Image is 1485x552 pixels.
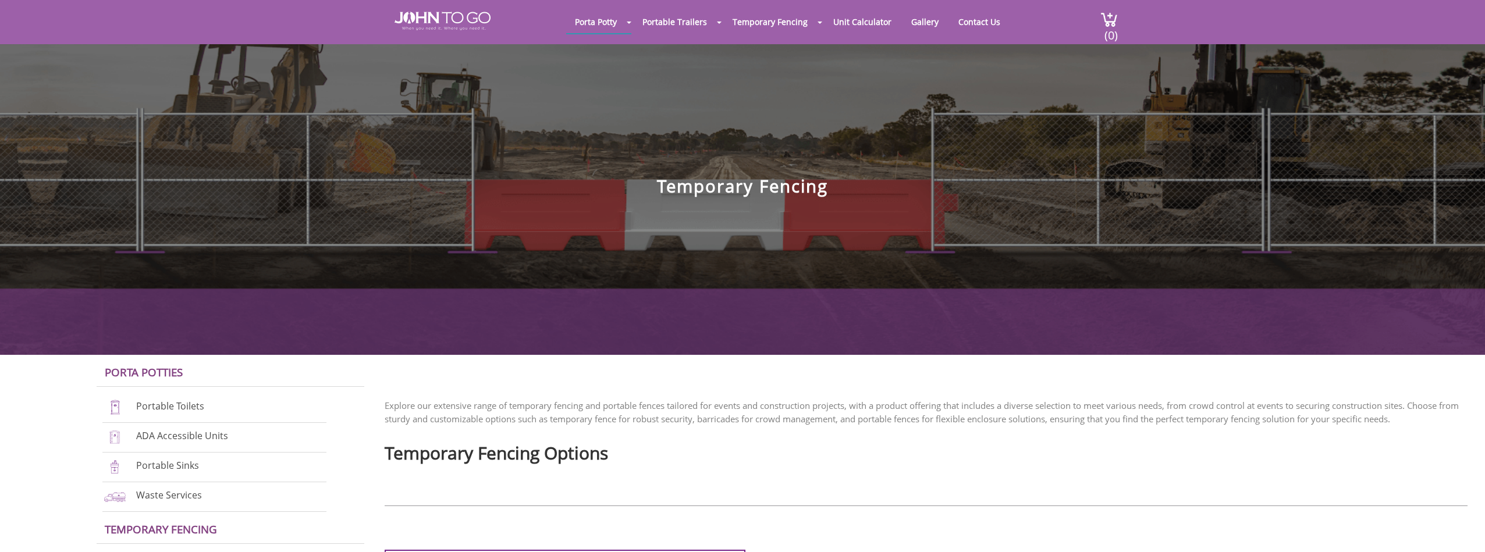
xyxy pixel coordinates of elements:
[102,429,127,445] img: ADA-units-new.png
[566,10,626,33] a: Porta Potty
[634,10,716,33] a: Portable Trailers
[102,400,127,415] img: portable-toilets-new.png
[105,522,217,536] a: Temporary Fencing
[724,10,816,33] a: Temporary Fencing
[1100,12,1118,27] img: cart a
[102,459,127,475] img: portable-sinks-new.png
[950,10,1009,33] a: Contact Us
[102,489,127,504] img: waste-services-new.png
[395,12,491,30] img: JOHN to go
[385,399,1468,426] p: Explore our extensive range of temporary fencing and portable fences tailored for events and cons...
[903,10,947,33] a: Gallery
[1104,18,1118,43] span: (0)
[825,10,900,33] a: Unit Calculator
[136,459,199,472] a: Portable Sinks
[136,400,204,412] a: Portable Toilets
[136,489,202,502] a: Waste Services
[136,429,228,442] a: ADA Accessible Units
[105,365,183,379] a: Porta Potties
[385,437,1468,462] h2: Temporary Fencing Options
